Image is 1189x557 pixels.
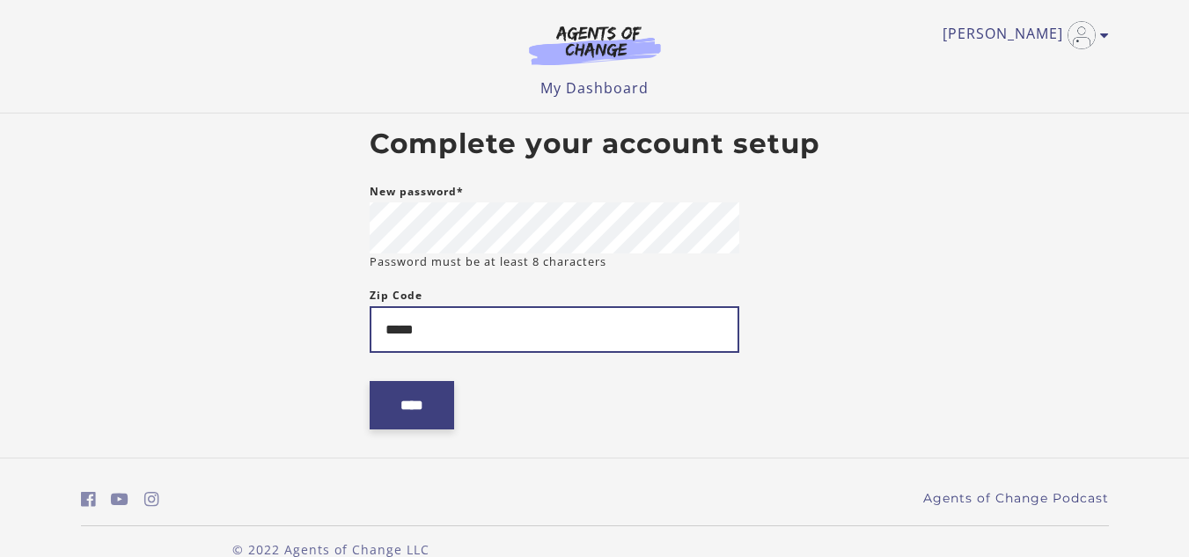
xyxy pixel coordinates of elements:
[923,489,1109,508] a: Agents of Change Podcast
[111,487,128,512] a: https://www.youtube.com/c/AgentsofChangeTestPrepbyMeaganMitchell (Open in a new window)
[540,78,649,98] a: My Dashboard
[81,487,96,512] a: https://www.facebook.com/groups/aswbtestprep (Open in a new window)
[510,25,679,65] img: Agents of Change Logo
[370,128,820,161] h2: Complete your account setup
[111,491,128,508] i: https://www.youtube.com/c/AgentsofChangeTestPrepbyMeaganMitchell (Open in a new window)
[370,285,422,306] label: Zip Code
[144,487,159,512] a: https://www.instagram.com/agentsofchangeprep/ (Open in a new window)
[81,491,96,508] i: https://www.facebook.com/groups/aswbtestprep (Open in a new window)
[144,491,159,508] i: https://www.instagram.com/agentsofchangeprep/ (Open in a new window)
[370,181,464,202] label: New password*
[943,21,1100,49] a: Toggle menu
[370,253,606,270] small: Password must be at least 8 characters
